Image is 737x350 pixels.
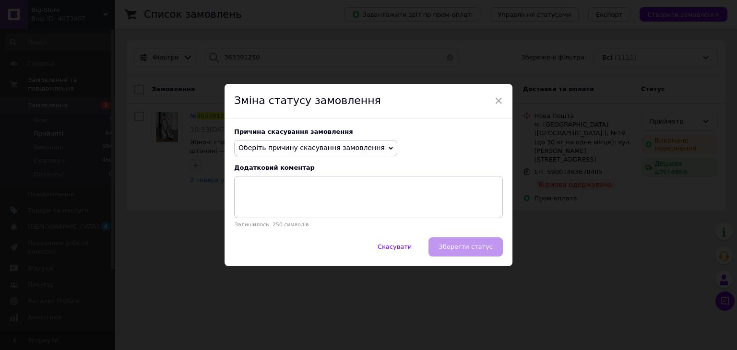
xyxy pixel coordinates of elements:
span: Скасувати [378,243,412,250]
div: Додатковий коментар [234,164,503,171]
span: × [494,93,503,109]
div: Причина скасування замовлення [234,128,503,135]
div: Зміна статусу замовлення [225,84,512,118]
p: Залишилось: 250 символів [234,222,503,228]
button: Скасувати [368,237,422,257]
span: Оберіть причину скасування замовлення [238,144,385,152]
